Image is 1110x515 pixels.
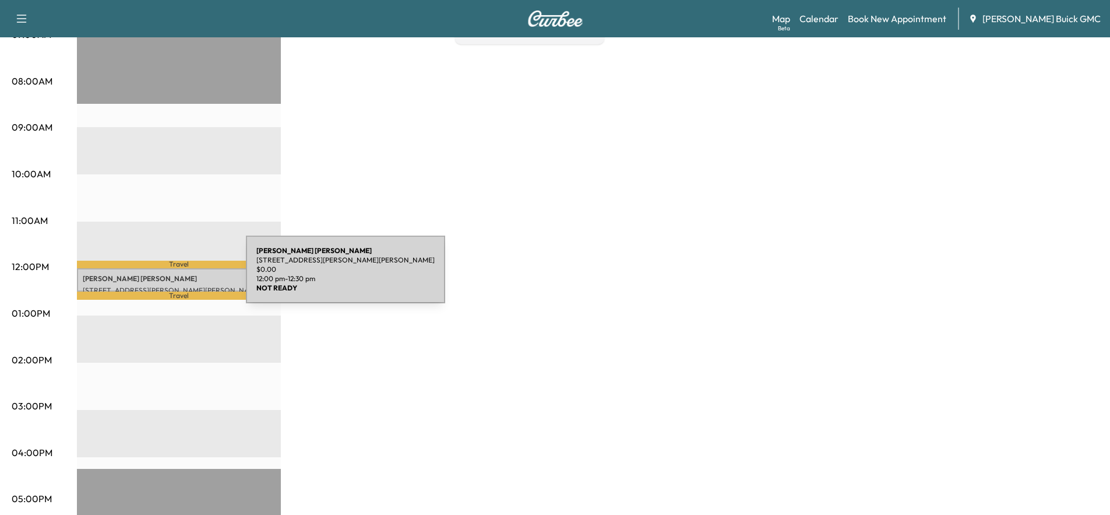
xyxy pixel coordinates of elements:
[12,306,50,320] p: 01:00PM
[12,492,52,506] p: 05:00PM
[799,12,838,26] a: Calendar
[256,246,372,255] b: [PERSON_NAME] [PERSON_NAME]
[12,399,52,413] p: 03:00PM
[778,24,790,33] div: Beta
[12,213,48,227] p: 11:00AM
[256,274,435,283] p: 12:00 pm - 12:30 pm
[527,10,583,27] img: Curbee Logo
[848,12,946,26] a: Book New Appointment
[12,167,51,181] p: 10:00AM
[83,286,275,295] p: [STREET_ADDRESS][PERSON_NAME][PERSON_NAME]
[77,261,281,268] p: Travel
[12,353,52,367] p: 02:00PM
[12,120,52,134] p: 09:00AM
[256,283,297,292] b: NOT READY
[77,292,281,299] p: Travel
[12,446,52,460] p: 04:00PM
[772,12,790,26] a: MapBeta
[83,274,275,283] p: [PERSON_NAME] [PERSON_NAME]
[982,12,1101,26] span: [PERSON_NAME] Buick GMC
[12,74,52,88] p: 08:00AM
[256,265,435,274] p: $ 0.00
[12,260,49,274] p: 12:00PM
[256,255,435,265] p: [STREET_ADDRESS][PERSON_NAME][PERSON_NAME]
